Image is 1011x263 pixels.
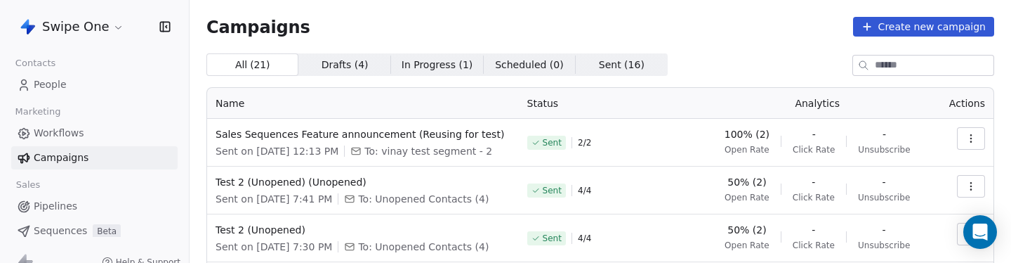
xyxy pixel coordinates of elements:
[941,88,993,119] th: Actions
[9,101,67,122] span: Marketing
[364,144,492,158] span: To: vinay test segment - 2
[519,88,694,119] th: Status
[216,127,510,141] span: Sales Sequences Feature announcement (Reusing for test)
[725,144,769,155] span: Open Rate
[725,127,769,141] span: 100% (2)
[358,192,489,206] span: To: Unopened Contacts (4)
[11,73,178,96] a: People
[883,127,886,141] span: -
[812,223,815,237] span: -
[725,192,769,203] span: Open Rate
[11,195,178,218] a: Pipelines
[883,223,886,237] span: -
[216,223,510,237] span: Test 2 (Unopened)
[793,240,835,251] span: Click Rate
[216,192,332,206] span: Sent on [DATE] 7:41 PM
[853,17,994,37] button: Create new campaign
[20,18,37,35] img: Swipe%20One%20Logo%201-1.svg
[34,224,87,238] span: Sequences
[42,18,110,36] span: Swipe One
[858,144,910,155] span: Unsubscribe
[543,137,562,148] span: Sent
[694,88,941,119] th: Analytics
[812,175,815,189] span: -
[858,240,910,251] span: Unsubscribe
[34,126,84,141] span: Workflows
[578,137,591,148] span: 2 / 2
[206,17,310,37] span: Campaigns
[207,88,519,119] th: Name
[11,219,178,243] a: SequencesBeta
[578,233,591,244] span: 4 / 4
[883,175,886,189] span: -
[34,77,67,92] span: People
[578,185,591,196] span: 4 / 4
[725,240,769,251] span: Open Rate
[17,15,127,39] button: Swipe One
[216,240,332,254] span: Sent on [DATE] 7:30 PM
[858,192,910,203] span: Unsubscribe
[727,175,766,189] span: 50% (2)
[812,127,816,141] span: -
[543,185,562,196] span: Sent
[963,215,997,249] div: Open Intercom Messenger
[402,58,473,72] span: In Progress ( 1 )
[10,174,46,195] span: Sales
[543,233,562,244] span: Sent
[11,122,178,145] a: Workflows
[727,223,766,237] span: 50% (2)
[322,58,369,72] span: Drafts ( 4 )
[216,144,338,158] span: Sent on [DATE] 12:13 PM
[34,150,88,165] span: Campaigns
[216,175,510,189] span: Test 2 (Unopened) (Unopened)
[9,53,62,74] span: Contacts
[11,146,178,169] a: Campaigns
[793,144,835,155] span: Click Rate
[495,58,564,72] span: Scheduled ( 0 )
[793,192,835,203] span: Click Rate
[358,240,489,254] span: To: Unopened Contacts (4)
[93,224,121,238] span: Beta
[599,58,645,72] span: Sent ( 16 )
[34,199,77,214] span: Pipelines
